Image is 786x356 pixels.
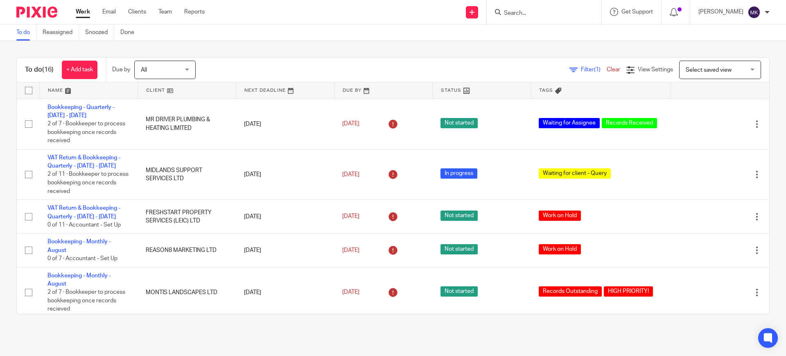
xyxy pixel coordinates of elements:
span: Filter [581,67,607,73]
td: [DATE] [236,234,334,267]
a: VAT Return & Bookkeeping - Quarterly - [DATE] - [DATE] [47,205,120,219]
td: MIDLANDS SUPPORT SERVICES LTD [138,149,236,200]
span: (16) [42,66,54,73]
a: + Add task [62,61,97,79]
span: [DATE] [342,121,359,127]
input: Search [503,10,577,17]
a: Work [76,8,90,16]
span: Waiting for client - Query [539,168,611,179]
a: VAT Return & Bookkeeping - Quarterly - [DATE] - [DATE] [47,155,120,169]
span: [DATE] [342,247,359,253]
span: HIGH PRIORITY! [604,286,653,297]
span: [DATE] [342,214,359,220]
td: [DATE] [236,200,334,234]
td: [DATE] [236,99,334,149]
p: Due by [112,66,130,74]
a: Clients [128,8,146,16]
td: MR DRIVER PLUMBING & HEATING LIMITED [138,99,236,149]
span: Not started [440,286,478,297]
a: Reports [184,8,205,16]
span: Get Support [621,9,653,15]
span: Not started [440,244,478,254]
span: Records Outstanding [539,286,602,297]
h1: To do [25,66,54,74]
a: Team [158,8,172,16]
span: All [141,67,147,73]
td: FRESHSTART PROPERTY SERVICES (LEIC) LTD [138,200,236,234]
span: (1) [594,67,601,73]
span: [DATE] [342,172,359,177]
a: Clear [607,67,620,73]
a: Snoozed [85,25,114,41]
span: 2 of 7 · Bookkeeper to process bookkeeping once records recieved [47,290,125,312]
span: Waiting for Assignee [539,118,600,128]
a: Email [102,8,116,16]
a: Bookkeeping - Monthly - August [47,239,111,253]
td: MONTIS LANDSCAPES LTD [138,267,236,317]
a: To do [16,25,36,41]
img: Pixie [16,7,57,18]
span: Not started [440,211,478,221]
span: Records Received [602,118,657,128]
span: Work on Hold [539,244,581,254]
td: [DATE] [236,149,334,200]
span: Tags [539,88,553,93]
a: Bookkeeping - Monthly - August [47,273,111,287]
a: Done [120,25,140,41]
span: 2 of 11 · Bookkeeper to process bookkeeping once records received [47,172,129,194]
span: [DATE] [342,290,359,295]
td: [DATE] [236,267,334,317]
img: svg%3E [748,6,761,19]
span: View Settings [638,67,673,73]
span: Select saved view [686,67,732,73]
span: 0 of 11 · Accountant - Set Up [47,222,121,228]
span: In progress [440,168,477,179]
p: [PERSON_NAME] [698,8,743,16]
span: 0 of 7 · Accountant - Set Up [47,256,117,261]
span: Work on Hold [539,211,581,221]
span: 2 of 7 · Bookkeeper to process bookkeeping once records received [47,121,125,143]
span: Not started [440,118,478,128]
td: REASON8 MARKETING LTD [138,234,236,267]
a: Reassigned [43,25,79,41]
a: Bookkeeping - Quarterly - [DATE] - [DATE] [47,104,115,118]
